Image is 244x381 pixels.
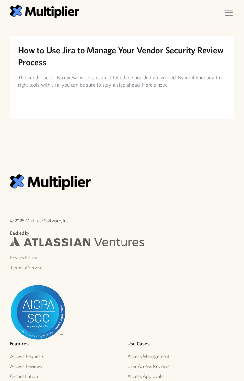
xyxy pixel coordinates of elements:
p: © 2025 Multiplier Software, Inc. [10,217,234,224]
a: Access Management [127,351,170,361]
a: Terms of Service [10,263,234,273]
h5: Features [10,340,29,348]
a: User Access Reviews [127,361,170,371]
a: Access Reviews [10,361,42,371]
div: menu [219,3,238,22]
h2: How to Use Jira to Manage Your Vendor Security Review Process [18,44,226,68]
a: Access Requests [10,351,44,361]
p: Backed by [10,230,234,237]
p: The vendor security review process is an IT task that shouldn’t go ignored. By implementing the r... [18,74,226,89]
h5: Use Cases [127,340,150,348]
a: Privacy Policy [10,253,234,263]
